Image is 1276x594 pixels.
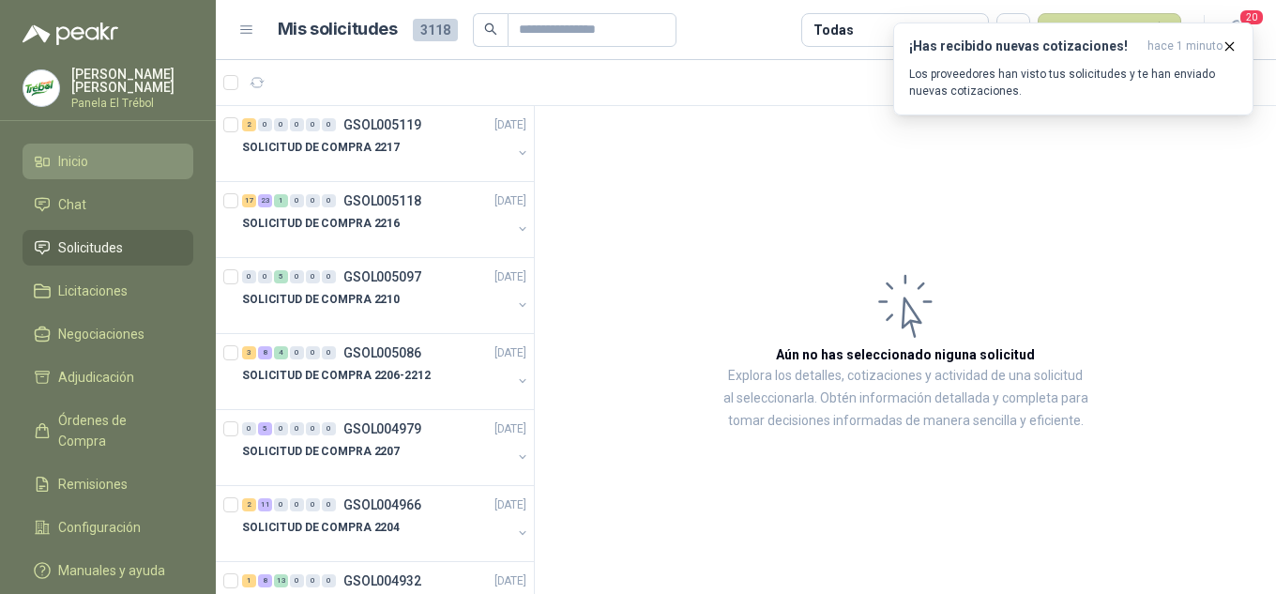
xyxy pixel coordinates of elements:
div: 0 [274,422,288,435]
div: 8 [258,346,272,359]
div: 0 [322,118,336,131]
a: 2 0 0 0 0 0 GSOL005119[DATE] SOLICITUD DE COMPRA 2217 [242,114,530,174]
a: Inicio [23,144,193,179]
p: [DATE] [494,496,526,514]
div: 0 [306,194,320,207]
span: Configuración [58,517,141,538]
div: 0 [322,422,336,435]
div: 0 [242,422,256,435]
div: 3 [242,346,256,359]
div: 0 [290,194,304,207]
div: Todas [813,20,853,40]
div: 0 [306,118,320,131]
a: 2 11 0 0 0 0 GSOL004966[DATE] SOLICITUD DE COMPRA 2204 [242,494,530,554]
div: 2 [242,498,256,511]
a: Órdenes de Compra [23,403,193,459]
div: 0 [258,270,272,283]
span: Solicitudes [58,237,123,258]
h3: ¡Has recibido nuevas cotizaciones! [909,38,1140,54]
span: Remisiones [58,474,128,495]
div: 0 [322,346,336,359]
div: 8 [258,574,272,587]
a: Adjudicación [23,359,193,395]
img: Logo peakr [23,23,118,45]
div: 0 [306,498,320,511]
span: Adjudicación [58,367,134,388]
div: 4 [274,346,288,359]
div: 1 [274,194,288,207]
p: [DATE] [494,344,526,362]
div: 1 [242,574,256,587]
div: 0 [274,498,288,511]
a: Solicitudes [23,230,193,266]
a: 17 23 1 0 0 0 GSOL005118[DATE] SOLICITUD DE COMPRA 2216 [242,190,530,250]
p: [DATE] [494,192,526,210]
h3: Aún no has seleccionado niguna solicitud [776,344,1035,365]
p: Los proveedores han visto tus solicitudes y te han enviado nuevas cotizaciones. [909,66,1238,99]
a: Licitaciones [23,273,193,309]
div: 2 [242,118,256,131]
a: Remisiones [23,466,193,502]
div: 0 [258,118,272,131]
div: 0 [322,270,336,283]
p: [DATE] [494,420,526,438]
span: Licitaciones [58,281,128,301]
span: search [484,23,497,36]
p: GSOL005118 [343,194,421,207]
p: Panela El Trébol [71,98,193,109]
p: Explora los detalles, cotizaciones y actividad de una solicitud al seleccionarla. Obtén informaci... [722,365,1088,433]
div: 0 [290,346,304,359]
div: 5 [274,270,288,283]
img: Company Logo [23,70,59,106]
div: 13 [274,574,288,587]
p: SOLICITUD DE COMPRA 2207 [242,443,400,461]
div: 0 [290,574,304,587]
span: Órdenes de Compra [58,410,175,451]
span: 20 [1238,8,1265,26]
h1: Mis solicitudes [278,16,398,43]
div: 0 [322,574,336,587]
div: 5 [258,422,272,435]
p: [DATE] [494,572,526,590]
p: GSOL005119 [343,118,421,131]
div: 0 [306,574,320,587]
a: 0 0 5 0 0 0 GSOL005097[DATE] SOLICITUD DE COMPRA 2210 [242,266,530,326]
div: 0 [290,422,304,435]
p: GSOL005086 [343,346,421,359]
a: Configuración [23,510,193,545]
button: Nueva solicitud [1038,13,1181,47]
div: 0 [306,270,320,283]
div: 0 [322,498,336,511]
p: SOLICITUD DE COMPRA 2206-2212 [242,367,431,385]
a: 0 5 0 0 0 0 GSOL004979[DATE] SOLICITUD DE COMPRA 2207 [242,418,530,478]
div: 0 [242,270,256,283]
span: Manuales y ayuda [58,560,165,581]
p: [PERSON_NAME] [PERSON_NAME] [71,68,193,94]
div: 0 [322,194,336,207]
p: SOLICITUD DE COMPRA 2204 [242,519,400,537]
a: 3 8 4 0 0 0 GSOL005086[DATE] SOLICITUD DE COMPRA 2206-2212 [242,342,530,402]
span: Inicio [58,151,88,172]
p: GSOL004966 [343,498,421,511]
span: Chat [58,194,86,215]
div: 0 [290,118,304,131]
button: 20 [1220,13,1253,47]
p: SOLICITUD DE COMPRA 2210 [242,291,400,309]
div: 11 [258,498,272,511]
a: Chat [23,187,193,222]
button: ¡Has recibido nuevas cotizaciones!hace 1 minuto Los proveedores han visto tus solicitudes y te ha... [893,23,1253,115]
div: 0 [290,498,304,511]
a: Negociaciones [23,316,193,352]
p: SOLICITUD DE COMPRA 2217 [242,139,400,157]
div: 0 [274,118,288,131]
div: 17 [242,194,256,207]
span: Negociaciones [58,324,144,344]
div: 0 [306,422,320,435]
p: [DATE] [494,116,526,134]
a: Manuales y ayuda [23,553,193,588]
div: 23 [258,194,272,207]
div: 0 [290,270,304,283]
p: GSOL005097 [343,270,421,283]
p: SOLICITUD DE COMPRA 2216 [242,215,400,233]
span: 3118 [413,19,458,41]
